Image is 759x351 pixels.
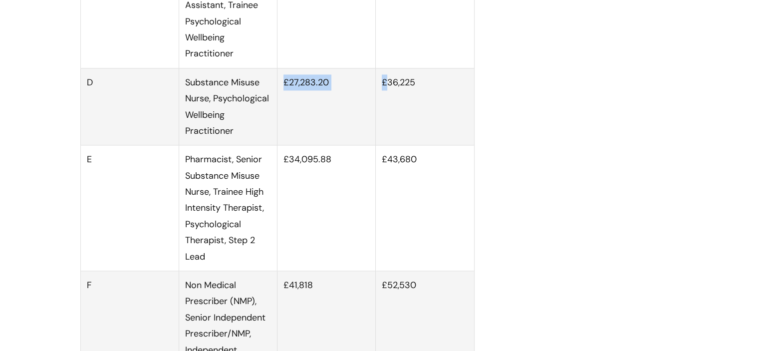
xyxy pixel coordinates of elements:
td: £34,095.88 [277,145,376,271]
td: Substance Misuse Nurse, Psychological Wellbeing Practitioner [179,68,277,145]
td: D [80,68,179,145]
td: Pharmacist, Senior Substance Misuse Nurse, Trainee High Intensity Therapist, Psychological Therap... [179,145,277,271]
td: £43,680 [376,145,474,271]
td: £27,283.20 [277,68,376,145]
td: £36,225 [376,68,474,145]
td: E [80,145,179,271]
